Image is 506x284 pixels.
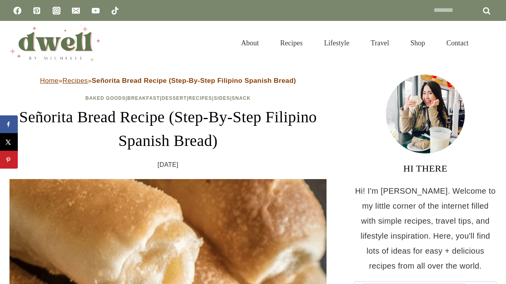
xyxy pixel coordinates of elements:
a: Recipes [189,95,212,101]
a: TikTok [107,3,123,19]
time: [DATE] [158,159,179,171]
button: View Search Form [483,36,497,50]
a: Instagram [49,3,64,19]
h3: HI THERE [354,161,497,176]
span: » » [40,77,296,84]
a: Recipes [62,77,88,84]
a: Email [68,3,84,19]
a: Baked Goods [85,95,126,101]
a: Home [40,77,59,84]
span: | | | | | [85,95,251,101]
p: Hi! I'm [PERSON_NAME]. Welcome to my little corner of the internet filled with simple recipes, tr... [354,183,497,273]
h1: Señorita Bread Recipe (Step-By-Step Filipino Spanish Bread) [9,105,327,153]
a: Pinterest [29,3,45,19]
a: Sides [214,95,230,101]
a: Dessert [162,95,187,101]
nav: Primary Navigation [230,29,479,57]
a: YouTube [88,3,104,19]
a: Lifestyle [313,29,360,57]
a: Recipes [270,29,313,57]
a: Contact [436,29,479,57]
a: Shop [400,29,436,57]
a: Snack [232,95,251,101]
img: DWELL by michelle [9,25,100,61]
strong: Señorita Bread Recipe (Step-By-Step Filipino Spanish Bread) [92,77,296,84]
a: About [230,29,270,57]
a: Facebook [9,3,25,19]
a: Breakfast [127,95,160,101]
a: Travel [360,29,400,57]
